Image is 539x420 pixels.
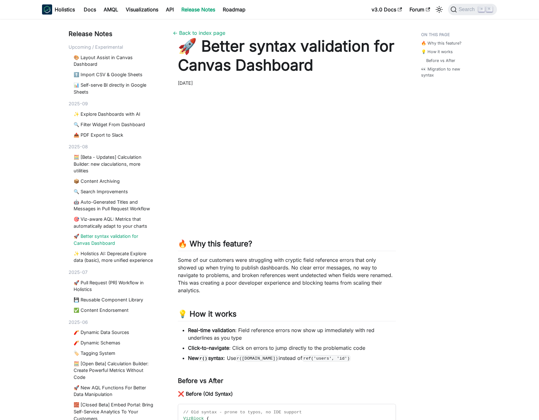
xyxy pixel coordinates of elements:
a: API [162,4,178,15]
kbd: ⌘ [478,6,485,12]
kbd: K [486,6,493,12]
a: ✨ Explore Dashboards with AI [74,111,155,118]
time: [DATE] [178,80,193,86]
a: ✅ Content Endorsement [74,307,155,314]
a: AMQL [100,4,122,15]
strong: Click-to-navigate [188,345,229,351]
strong: New syntax [188,355,224,361]
b: Holistics [55,6,75,13]
a: 👀 Migration to new syntax [421,66,468,78]
a: 💾 Reusable Component Library [74,296,155,303]
iframe: YouTube video player [178,92,396,224]
h1: 🚀 Better syntax validation for Canvas Dashboard [178,37,396,75]
code: r() [199,355,208,361]
a: Before vs After [426,58,455,64]
h3: Before vs After [178,377,396,385]
div: 2025-07 [69,269,158,276]
a: 🧮 [Open Beta] Calculation Builder: Create Powerful Metrics Without Code [74,360,155,381]
a: 🏷️ Tagging System [74,350,155,357]
code: r([DOMAIN_NAME]) [236,355,279,361]
div: Upcoming / Experimental [69,44,158,51]
strong: Real-time validation [188,327,235,333]
a: 🔍 Filter Widget From Dashboard [74,121,155,128]
a: ← Back to index page [173,30,225,36]
a: ⬆️ Import CSV & Google Sheets [74,71,155,78]
div: Release Notes [69,29,158,39]
li: : Use instead of [188,354,396,362]
a: 📊 Self-serve BI directly in Google Sheets [74,82,155,95]
a: Docs [80,4,100,15]
a: ✨ Holistics AI: Deprecate Explore data (basic), more unified experience [74,250,155,264]
a: Release Notes [178,4,219,15]
li: : Field reference errors now show up immediately with red underlines as you type [188,326,396,342]
button: Switch between dark and light mode (currently light mode) [434,4,444,15]
div: 2025-06 [69,319,158,326]
strong: ❌ Before (Old Syntax) [178,391,233,397]
a: HolisticsHolistics [42,4,75,15]
a: Forum [406,4,434,15]
span: Search [457,7,479,12]
a: Roadmap [219,4,249,15]
h2: 🔥 Why this feature? [178,239,396,251]
div: 2025-09 [69,100,158,107]
div: 2025-08 [69,143,158,150]
li: : Click on errors to jump directly to the problematic code [188,344,396,352]
a: v3.0 Docs [368,4,406,15]
code: ref('users', 'id') [302,355,350,361]
a: 🚀 New AQL Functions For Better Data Manipulation [74,384,155,398]
a: 🧮 [Beta - Updates] Calculation Builder: new claculations, more utilities [74,154,155,174]
a: Visualizations [122,4,162,15]
a: 🚀 Better syntax validation for Canvas Dashboard [74,233,155,246]
a: 📤 PDF Export to Slack [74,132,155,139]
a: 🔥 Why this feature? [421,40,462,46]
nav: Blog recent posts navigation [69,29,158,420]
a: 🎯 Viz-aware AQL: Metrics that automatically adapt to your charts [74,216,155,229]
a: 🔍 Search Improvements [74,188,155,195]
a: 🎨 Layout Assist in Canvas Dashboard [74,54,155,68]
a: 🧨 Dynamic Data Sources [74,329,155,336]
a: 💡 How it works [421,49,453,55]
img: Holistics [42,4,52,15]
span: // Old syntax - prone to typos, no IDE support [183,410,302,415]
a: 📦 Content Archiving [74,178,155,185]
h2: 💡 How it works [178,309,396,321]
button: Search (Command+K) [448,4,497,15]
a: 🤖 Auto-Generated Titles and Messages in Pull Request Workflow [74,199,155,212]
a: 🧨 Dynamic Schemas [74,339,155,346]
a: 🚀 Pull Request (PR) Workflow in Holistics [74,279,155,293]
p: Some of our customers were struggling with cryptic field reference errors that only showed up whe... [178,256,396,294]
